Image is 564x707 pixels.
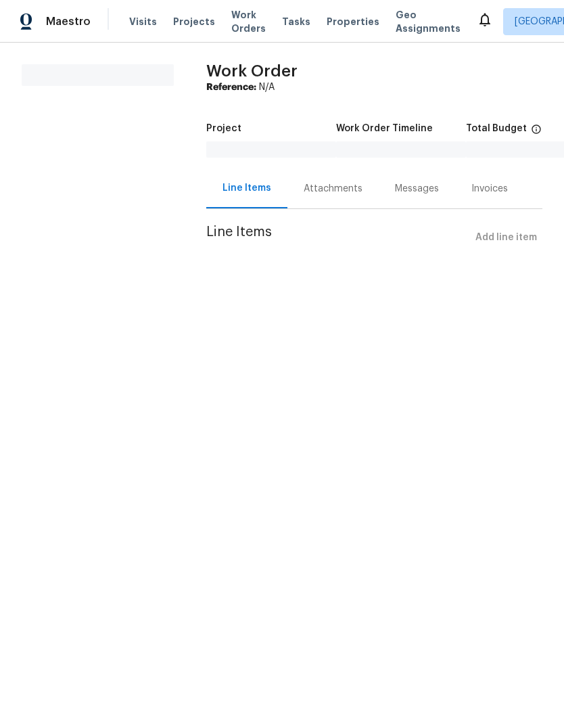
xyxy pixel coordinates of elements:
h5: Project [206,124,241,133]
div: Line Items [222,181,271,195]
span: Work Orders [231,8,266,35]
span: Line Items [206,225,470,250]
h5: Total Budget [466,124,527,133]
span: Tasks [282,17,310,26]
div: Attachments [304,182,362,196]
span: The total cost of line items that have been proposed by Opendoor. This sum includes line items th... [531,124,542,141]
span: Visits [129,15,157,28]
span: Properties [327,15,379,28]
span: Work Order [206,63,298,79]
div: Messages [395,182,439,196]
span: Maestro [46,15,91,28]
div: Invoices [471,182,508,196]
b: Reference: [206,83,256,92]
h5: Work Order Timeline [336,124,433,133]
div: N/A [206,81,542,94]
span: Geo Assignments [396,8,461,35]
span: Projects [173,15,215,28]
